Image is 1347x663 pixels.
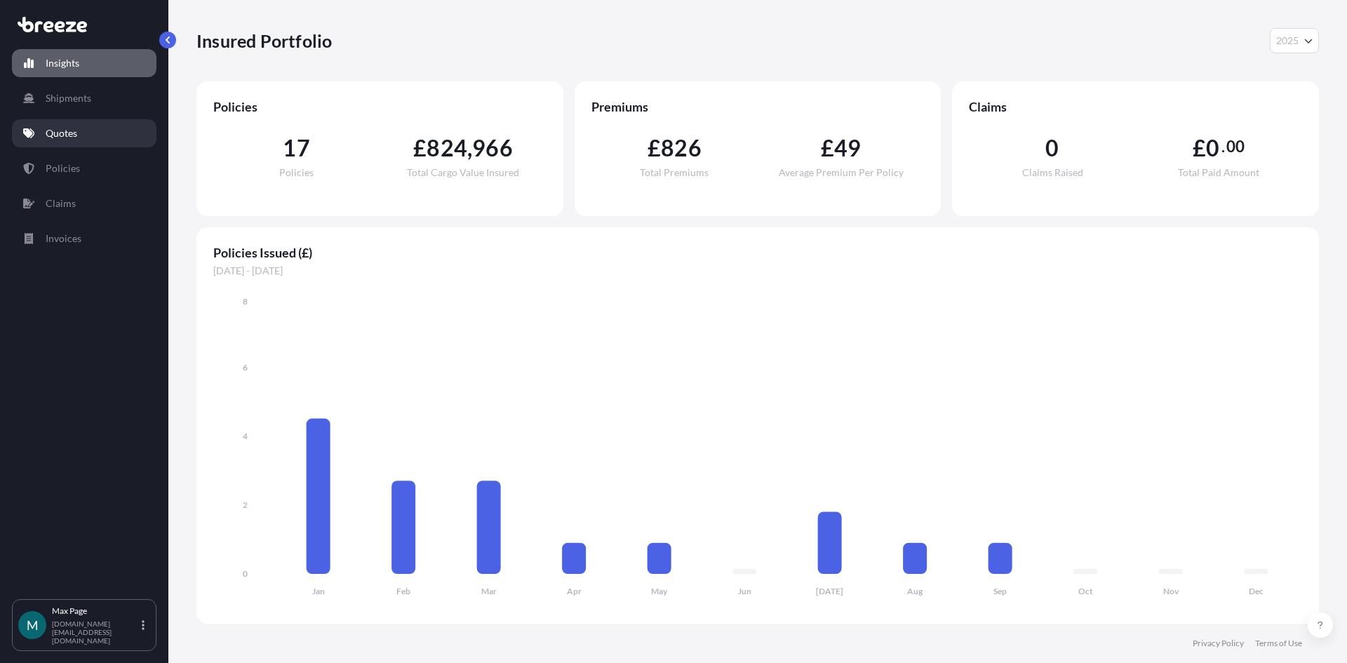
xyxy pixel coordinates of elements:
p: Shipments [46,91,91,105]
tspan: Feb [396,586,410,596]
span: Claims [969,98,1302,115]
span: 0 [1045,137,1059,159]
p: Claims [46,196,76,210]
button: Year Selector [1270,28,1319,53]
span: Claims Raised [1022,168,1083,178]
span: Total Premiums [640,168,709,178]
p: Policies [46,161,80,175]
tspan: Dec [1249,586,1264,596]
p: Insured Portfolio [196,29,332,52]
tspan: Sep [993,586,1007,596]
span: Total Cargo Value Insured [407,168,519,178]
span: £ [821,137,834,159]
span: 0 [1206,137,1219,159]
span: £ [1193,137,1206,159]
a: Terms of Use [1255,638,1302,649]
tspan: 6 [243,362,248,373]
tspan: 0 [243,568,248,579]
p: Max Page [52,605,139,617]
span: 17 [283,137,309,159]
tspan: Mar [481,586,497,596]
span: £ [413,137,427,159]
span: Policies [213,98,547,115]
tspan: 4 [243,431,248,441]
a: Claims [12,189,156,217]
a: Privacy Policy [1193,638,1244,649]
span: 824 [427,137,467,159]
tspan: May [651,586,668,596]
tspan: Aug [907,586,923,596]
tspan: Apr [567,586,582,596]
span: Total Paid Amount [1178,168,1259,178]
tspan: [DATE] [816,586,843,596]
tspan: Jan [312,586,325,596]
span: [DATE] - [DATE] [213,264,1302,278]
p: Invoices [46,232,81,246]
span: Average Premium Per Policy [779,168,904,178]
p: Quotes [46,126,77,140]
a: Invoices [12,225,156,253]
tspan: Jun [738,586,751,596]
tspan: Oct [1078,586,1093,596]
p: [DOMAIN_NAME][EMAIL_ADDRESS][DOMAIN_NAME] [52,620,139,645]
span: 49 [834,137,861,159]
span: 826 [661,137,702,159]
span: 2025 [1276,34,1299,48]
p: Insights [46,56,79,70]
tspan: 8 [243,296,248,307]
a: Shipments [12,84,156,112]
span: M [27,618,39,632]
tspan: Nov [1163,586,1179,596]
a: Insights [12,49,156,77]
tspan: 2 [243,500,248,510]
span: Policies Issued (£) [213,244,1302,261]
span: , [467,137,472,159]
span: Premiums [591,98,925,115]
span: Policies [279,168,314,178]
span: £ [648,137,661,159]
span: 966 [472,137,513,159]
a: Quotes [12,119,156,147]
span: 00 [1226,141,1245,152]
span: . [1221,141,1225,152]
a: Policies [12,154,156,182]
